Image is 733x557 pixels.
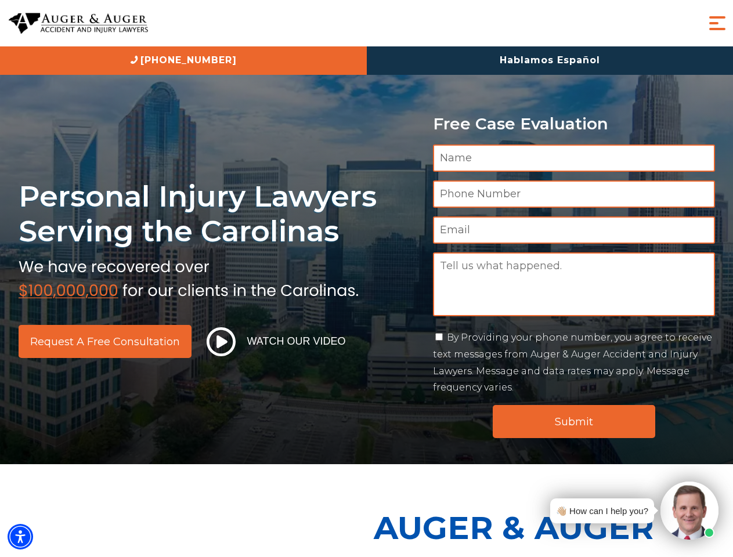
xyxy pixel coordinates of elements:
[8,524,33,549] div: Accessibility Menu
[706,12,729,35] button: Menu
[19,325,192,358] a: Request a Free Consultation
[9,13,148,34] img: Auger & Auger Accident and Injury Lawyers Logo
[374,499,727,556] p: Auger & Auger
[433,144,715,172] input: Name
[556,503,648,519] div: 👋🏼 How can I help you?
[433,216,715,244] input: Email
[433,180,715,208] input: Phone Number
[433,332,712,393] label: By Providing your phone number, you agree to receive text messages from Auger & Auger Accident an...
[433,115,715,133] p: Free Case Evaluation
[30,337,180,347] span: Request a Free Consultation
[493,405,655,438] input: Submit
[660,482,718,540] img: Intaker widget Avatar
[19,179,419,249] h1: Personal Injury Lawyers Serving the Carolinas
[19,255,359,299] img: sub text
[203,327,349,357] button: Watch Our Video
